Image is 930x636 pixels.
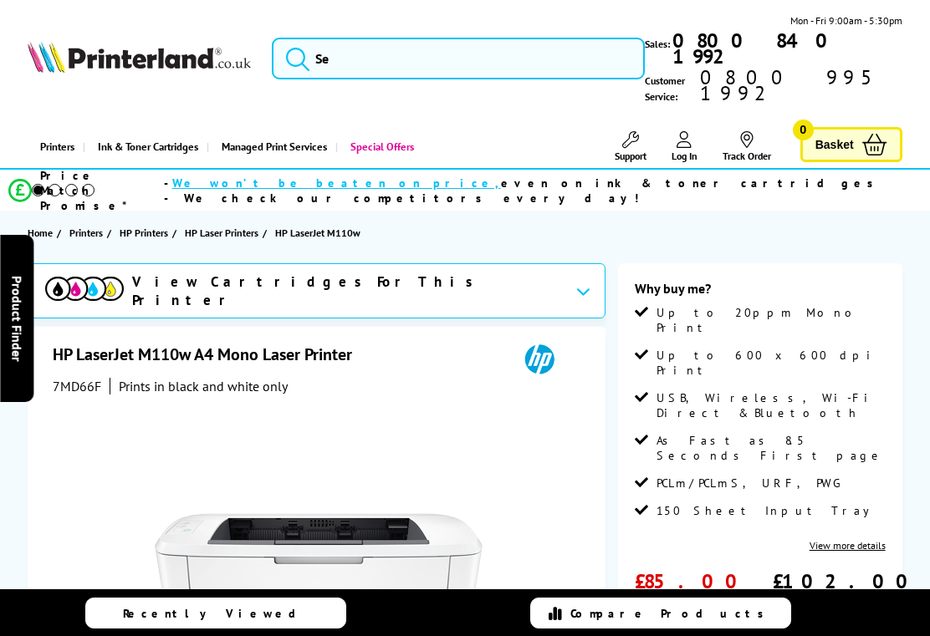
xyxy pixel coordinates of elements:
span: Compare Products [570,606,773,621]
span: Up to 20ppm Mono Print [657,305,886,335]
a: Compare Products [530,598,791,628]
div: Why buy me? [635,280,886,305]
span: HP LaserJet M110w [275,224,360,242]
span: USB, Wireless, Wi-Fi Direct & Bluetooth [657,390,886,420]
span: Support [615,150,646,162]
img: Printerland Logo [28,41,250,73]
a: Managed Print Services [207,125,335,168]
span: £102.00 [773,568,919,594]
i: Prints in black and white only [119,378,288,394]
span: Home [28,224,53,242]
b: 0800 840 1992 [672,28,840,69]
a: Printers [28,125,83,168]
a: Log In [672,131,697,162]
a: Home [28,224,57,242]
img: View Cartridges [45,277,123,301]
span: View Cartridges For This Printer [132,272,562,309]
a: HP Laser Printers [185,224,263,242]
span: We won’t be beaten on price, [172,176,501,191]
span: Sales: [645,36,670,52]
a: Recently Viewed [85,598,346,628]
a: Printers [69,224,107,242]
a: Ink & Toner Cartridges [83,125,207,168]
span: Printers [69,224,103,242]
span: 0 [793,120,814,140]
span: HP Printers [120,224,168,242]
span: HP Laser Printers [185,224,258,242]
span: £85.00 [635,568,749,594]
span: Customer Service: [645,69,902,104]
a: Basket 0 [800,127,902,163]
a: Track Order [723,131,771,162]
h1: HP LaserJet M110w A4 Mono Laser Printer [53,343,369,365]
span: 0800 995 1992 [697,69,902,101]
a: Support [615,131,646,162]
li: modal_Promise [8,176,885,205]
span: 7MD66F [53,378,101,394]
span: As Fast as 8.5 Seconds First page [657,433,886,463]
span: Ink & Toner Cartridges [98,125,198,168]
span: Recently Viewed [123,606,313,621]
div: - even on ink & toner cartridges - We check our competitors every day! [164,176,886,206]
span: Log In [672,150,697,162]
input: Se [272,38,645,79]
span: Product Finder [8,275,25,361]
a: Printerland Logo [28,41,250,76]
span: Mon - Fri 9:00am - 5:30pm [790,13,902,28]
span: 150 Sheet Input Tray [657,503,881,518]
img: HP [501,343,578,374]
a: 0800 840 1992 [670,33,902,64]
a: HP LaserJet M110w [275,224,365,242]
span: Price Match Promise* [40,168,164,213]
a: HP Printers [120,224,172,242]
span: Up to 600 x 600 dpi Print [657,348,886,378]
a: Special Offers [335,125,422,168]
a: View more details [810,539,886,552]
span: PCLm/PCLmS, URF, PWG [657,476,850,491]
span: Basket [815,134,854,156]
